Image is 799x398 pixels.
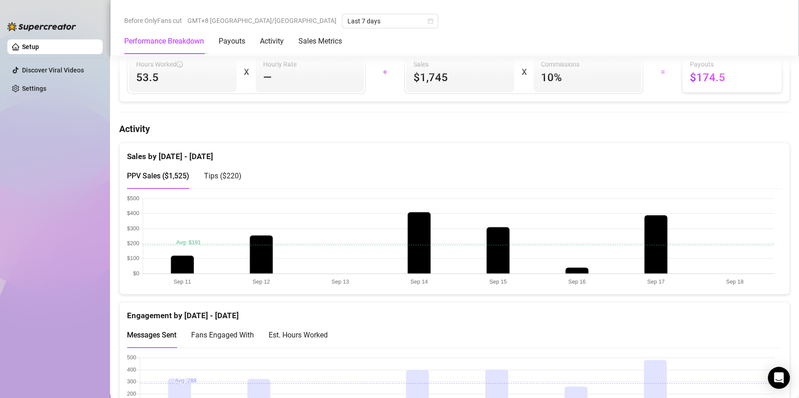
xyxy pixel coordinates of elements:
div: Sales Metrics [298,36,342,47]
span: GMT+8 [GEOGRAPHIC_DATA]/[GEOGRAPHIC_DATA] [187,14,336,28]
div: Payouts [219,36,245,47]
div: + [371,65,399,79]
span: Messages Sent [127,331,176,339]
span: Sales [413,59,507,69]
span: Last 7 days [347,14,433,28]
div: Est. Hours Worked [269,329,328,341]
div: X [522,65,526,79]
span: Tips ( $220 ) [204,171,242,180]
div: Sales by [DATE] - [DATE] [127,143,782,163]
div: Performance Breakdown [124,36,204,47]
a: Setup [22,43,39,50]
span: $174.5 [690,70,774,85]
div: X [244,65,248,79]
span: $1,745 [413,70,507,85]
div: Open Intercom Messenger [768,367,790,389]
a: Settings [22,85,46,92]
div: Engagement by [DATE] - [DATE] [127,302,782,322]
h4: Activity [119,122,790,135]
a: Discover Viral Videos [22,66,84,74]
div: Activity [260,36,284,47]
img: logo-BBDzfeDw.svg [7,22,76,31]
span: Before OnlyFans cut [124,14,182,28]
article: Commissions [541,59,579,69]
span: 53.5 [136,70,229,85]
span: info-circle [176,61,183,67]
span: calendar [428,18,433,24]
article: Hourly Rate [263,59,297,69]
div: = [649,65,677,79]
span: — [263,70,272,85]
span: Fans Engaged With [191,331,254,339]
span: 10 % [541,70,634,85]
span: PPV Sales ( $1,525 ) [127,171,189,180]
span: Hours Worked [136,59,183,69]
span: Payouts [690,59,774,69]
